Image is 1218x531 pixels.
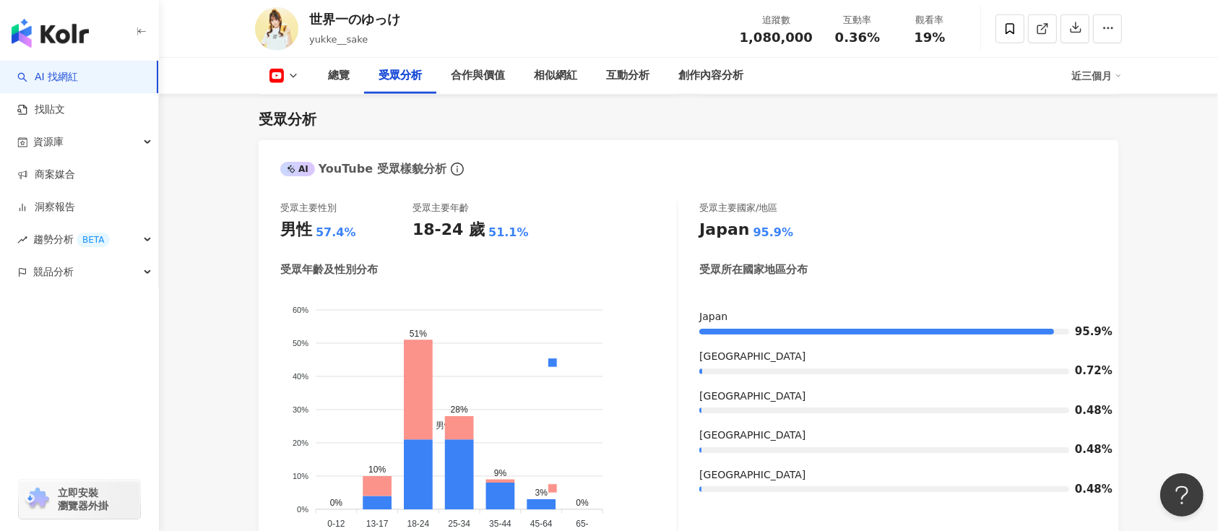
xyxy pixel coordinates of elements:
div: 受眾分析 [259,109,316,129]
div: 男性 [280,219,312,241]
div: 創作內容分析 [678,67,743,85]
a: chrome extension立即安裝 瀏覽器外掛 [19,480,140,519]
div: 互動分析 [606,67,649,85]
tspan: 60% [293,306,308,314]
div: Japan [699,219,749,241]
img: chrome extension [23,488,51,511]
img: logo [12,19,89,48]
tspan: 13-17 [366,519,389,529]
div: [GEOGRAPHIC_DATA] [699,350,1097,364]
div: [GEOGRAPHIC_DATA] [699,428,1097,443]
div: 總覽 [328,67,350,85]
tspan: 65- [576,519,588,529]
div: 受眾分析 [379,67,422,85]
a: searchAI 找網紅 [17,70,78,85]
tspan: 18-24 [407,519,430,529]
tspan: 0-12 [327,519,345,529]
span: 資源庫 [33,126,64,158]
span: 競品分析 [33,256,74,288]
div: 受眾主要國家/地區 [699,202,777,215]
tspan: 30% [293,405,308,414]
span: 0.48% [1075,484,1097,495]
div: 95.9% [753,225,794,241]
div: 受眾年齡及性別分布 [280,262,378,277]
a: 商案媒合 [17,168,75,182]
span: 男性 [425,421,453,431]
span: 19% [914,30,945,45]
div: 受眾所在國家地區分布 [699,262,808,277]
span: 0.72% [1075,366,1097,376]
div: YouTube 受眾樣貌分析 [280,161,446,177]
span: yukke__sake [309,34,368,45]
span: info-circle [449,160,466,178]
span: 0.36% [835,30,880,45]
tspan: 25-34 [448,519,470,529]
div: 18-24 歲 [413,219,485,241]
div: [GEOGRAPHIC_DATA] [699,389,1097,404]
div: 合作與價值 [451,67,505,85]
div: 觀看率 [902,13,957,27]
span: 95.9% [1075,327,1097,337]
img: KOL Avatar [255,7,298,51]
div: 追蹤數 [740,13,813,27]
a: 找貼文 [17,103,65,117]
div: AI [280,162,315,176]
div: 相似網紅 [534,67,577,85]
div: Japan [699,310,1097,324]
span: 立即安裝 瀏覽器外掛 [58,486,108,512]
div: 近三個月 [1071,64,1122,87]
iframe: Help Scout Beacon - Open [1160,473,1204,517]
span: 0.48% [1075,444,1097,455]
a: 洞察報告 [17,200,75,215]
div: 受眾主要性別 [280,202,337,215]
div: 互動率 [830,13,885,27]
tspan: 20% [293,439,308,447]
tspan: 40% [293,372,308,381]
span: 1,080,000 [740,30,813,45]
div: 57.4% [316,225,356,241]
tspan: 50% [293,339,308,347]
tspan: 35-44 [489,519,511,529]
tspan: 10% [293,472,308,480]
span: rise [17,235,27,245]
div: 51.1% [488,225,529,241]
tspan: 0% [297,505,308,514]
tspan: 45-64 [530,519,553,529]
div: BETA [77,233,110,247]
div: 世界一のゆっけ [309,10,400,28]
div: [GEOGRAPHIC_DATA] [699,468,1097,483]
span: 0.48% [1075,405,1097,416]
span: 趨勢分析 [33,223,110,256]
div: 受眾主要年齡 [413,202,469,215]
